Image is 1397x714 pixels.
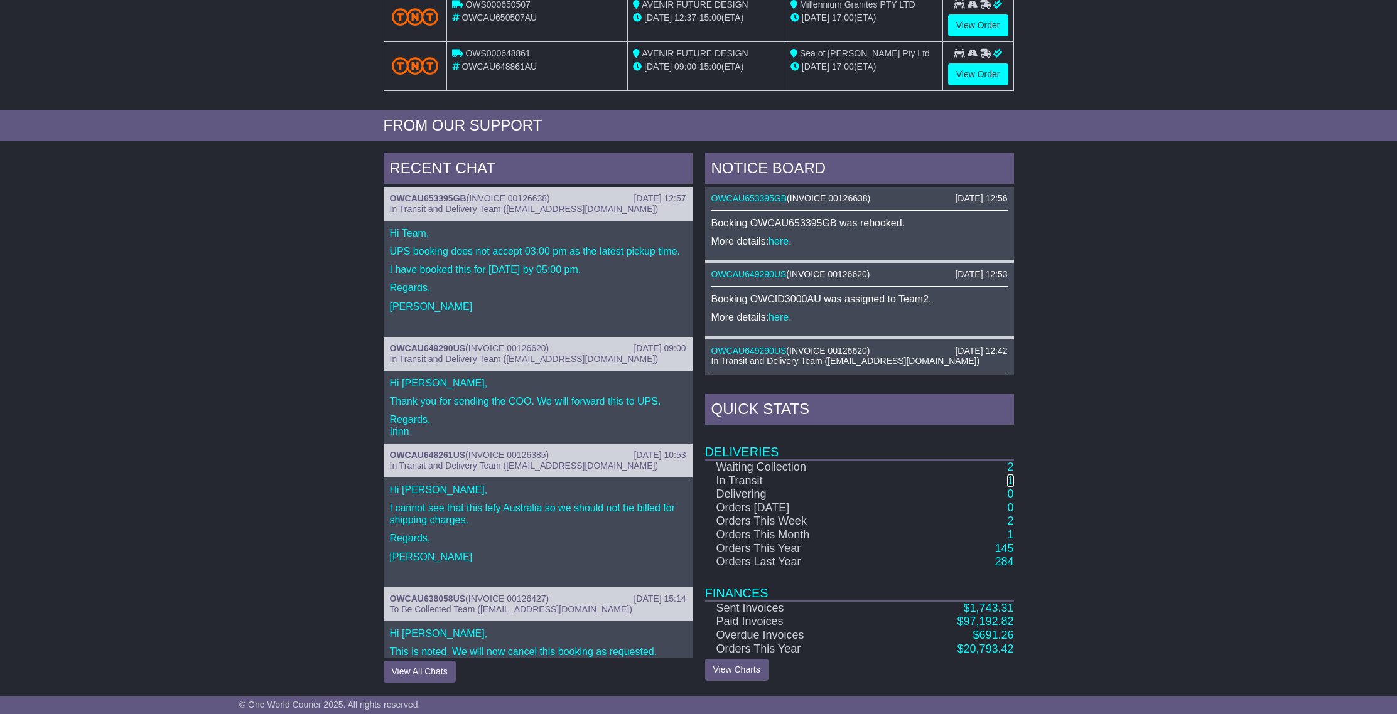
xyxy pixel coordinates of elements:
span: [DATE] [802,61,829,72]
a: View Charts [705,659,769,681]
p: This is noted. We will now cancel this booking as requested. [390,646,686,658]
a: $691.26 [973,629,1013,641]
td: In Transit [705,474,892,488]
div: Quick Stats [705,394,1014,428]
p: Hi [PERSON_NAME], [390,484,686,496]
div: RECENT CHAT [384,153,693,187]
td: Orders This Week [705,514,892,528]
a: View Order [948,14,1008,36]
img: TNT_Domestic.png [392,57,439,74]
span: 15:00 [699,13,721,23]
a: OWCAU648261US [390,450,466,460]
div: [DATE] 12:42 [955,346,1007,356]
a: $20,793.42 [957,642,1013,655]
div: (ETA) [790,11,937,24]
span: 15:00 [699,61,721,72]
button: View All Chats [384,661,456,683]
a: $97,192.82 [957,615,1013,627]
div: ( ) [390,450,686,461]
span: 97,192.82 [963,615,1013,627]
span: INVOICE 00126620 [468,343,546,353]
a: OWCAU653395GB [390,193,467,203]
span: 691.26 [979,629,1013,641]
td: Paid Invoices [705,615,892,629]
span: 20,793.42 [963,642,1013,655]
td: Deliveries [705,428,1014,460]
p: Regards, [390,282,686,294]
p: I have booked this for [DATE] by 05:00 pm. [390,264,686,275]
div: NOTICE BOARD [705,153,1014,187]
span: 1,743.31 [969,602,1013,614]
div: - (ETA) [633,11,780,24]
p: Thank you for sending the COO. We will forward this to UPS. [390,395,686,407]
td: Orders This Month [705,528,892,542]
span: INVOICE 00126638 [469,193,547,203]
span: OWCAU648861AU [461,61,537,72]
span: INVOICE 00126427 [468,594,546,604]
p: More details: . [711,311,1008,323]
td: Orders Last Year [705,555,892,569]
div: ( ) [711,193,1008,204]
span: INVOICE 00126620 [789,269,867,279]
span: INVOICE 00126385 [468,450,546,460]
td: Finances [705,569,1014,601]
a: 0 [1007,501,1013,514]
p: I cannot see that this lefy Australia so we should not be billed for shipping charges. [390,502,686,526]
div: [DATE] 10:53 [634,450,686,461]
a: OWCAU653395GB [711,193,787,203]
span: INVOICE 00126638 [790,193,868,203]
a: 145 [995,542,1013,555]
td: Sent Invoices [705,601,892,615]
span: In Transit and Delivery Team ([EMAIL_ADDRESS][DOMAIN_NAME]) [390,354,659,364]
div: [DATE] 09:00 [634,343,686,354]
span: 17:00 [832,13,854,23]
span: AVENIR FUTURE DESIGN [642,48,748,58]
a: 0 [1007,488,1013,500]
a: here [769,236,789,247]
span: 09:00 [674,61,696,72]
p: [PERSON_NAME] [390,551,686,563]
p: Booking OWCID3000AU was assigned to Team2. [711,293,1008,305]
span: 17:00 [832,61,854,72]
span: OWS000648861 [465,48,531,58]
p: More details: . [711,235,1008,247]
span: In Transit and Delivery Team ([EMAIL_ADDRESS][DOMAIN_NAME]) [390,461,659,471]
div: [DATE] 15:14 [634,594,686,604]
a: OWCAU638058US [390,594,466,604]
a: OWCAU649290US [711,346,787,356]
a: 1 [1007,474,1013,487]
p: Hi [PERSON_NAME], [390,627,686,639]
p: Booking OWCAU653395GB was rebooked. [711,217,1008,229]
td: Orders This Year [705,542,892,556]
div: [DATE] 12:53 [955,269,1007,280]
a: 284 [995,555,1013,568]
div: FROM OUR SUPPORT [384,117,1014,135]
span: In Transit and Delivery Team ([EMAIL_ADDRESS][DOMAIN_NAME]) [390,204,659,214]
span: INVOICE 00126620 [789,346,867,356]
div: - (ETA) [633,60,780,73]
td: Delivering [705,488,892,501]
div: ( ) [711,346,1008,356]
span: OWCAU650507AU [461,13,537,23]
span: [DATE] [644,61,672,72]
td: Orders This Year [705,642,892,656]
span: To Be Collected Team ([EMAIL_ADDRESS][DOMAIN_NAME]) [390,604,632,614]
a: OWCAU649290US [711,269,787,279]
a: View Order [948,63,1008,85]
a: OWCAU649290US [390,343,466,353]
a: here [769,312,789,322]
span: 12:37 [674,13,696,23]
div: (ETA) [790,60,937,73]
p: UPS booking does not accept 03:00 pm as the latest pickup time. [390,245,686,257]
p: Regards, [390,532,686,544]
p: [PERSON_NAME] [390,301,686,312]
img: TNT_Domestic.png [392,8,439,25]
td: Overdue Invoices [705,629,892,642]
span: Sea of [PERSON_NAME] Pty Ltd [800,48,930,58]
a: $1,743.31 [963,602,1013,614]
div: [DATE] 12:57 [634,193,686,204]
span: In Transit and Delivery Team ([EMAIL_ADDRESS][DOMAIN_NAME]) [711,356,980,366]
a: 1 [1007,528,1013,541]
td: Waiting Collection [705,460,892,474]
div: [DATE] 12:56 [955,193,1007,204]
